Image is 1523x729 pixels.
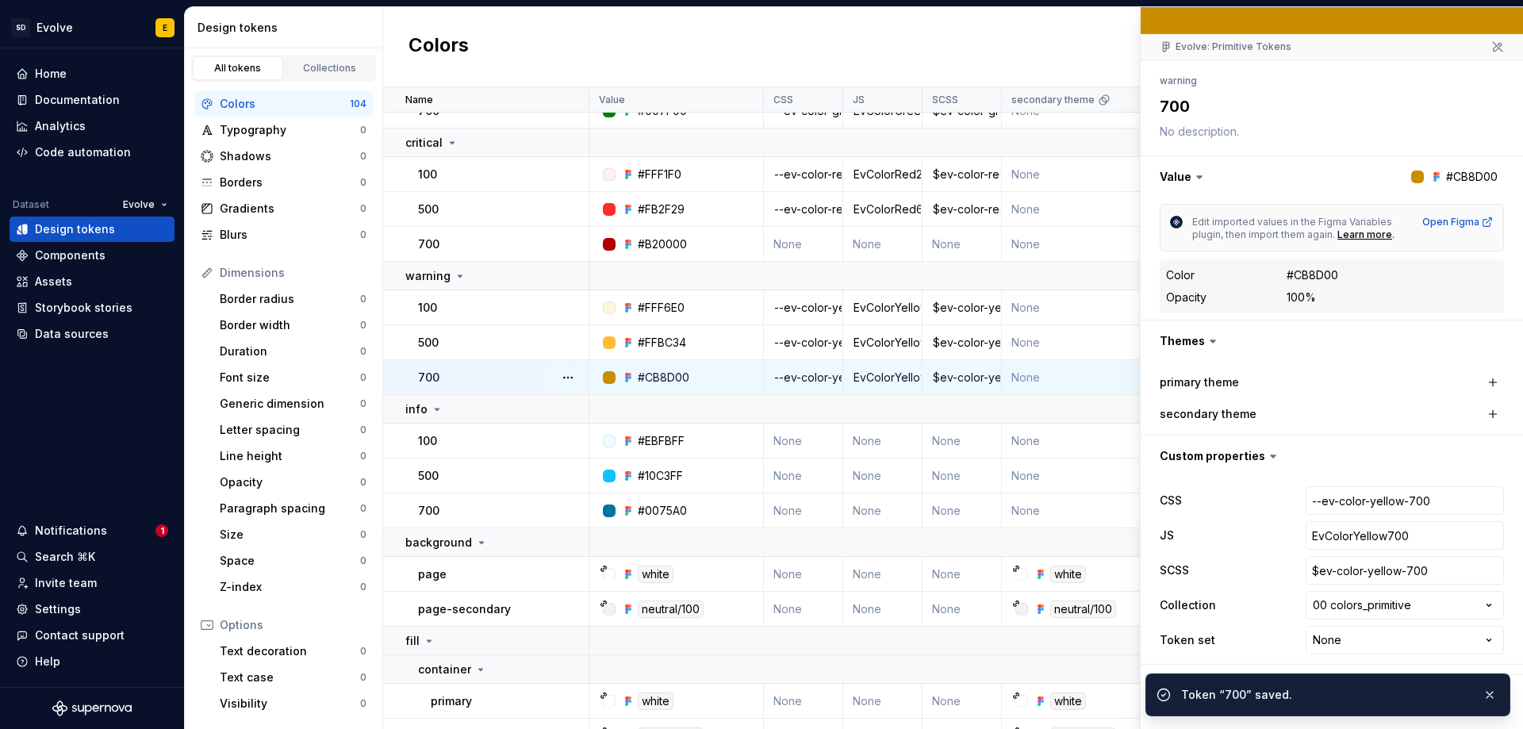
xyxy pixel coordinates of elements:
[1166,267,1195,283] div: Color
[198,62,278,75] div: All tokens
[418,433,437,449] p: 100
[220,265,366,281] div: Dimensions
[923,592,1002,627] td: None
[360,476,366,489] div: 0
[220,553,360,569] div: Space
[35,627,125,643] div: Contact support
[10,295,175,320] a: Storybook stories
[360,397,366,410] div: 0
[360,581,366,593] div: 0
[923,167,1000,182] div: $ev-color-red-200
[1002,192,1176,227] td: None
[1422,216,1494,228] div: Open Figma
[35,66,67,82] div: Home
[194,196,373,221] a: Gradients0
[10,321,175,347] a: Data sources
[220,343,360,359] div: Duration
[220,617,366,633] div: Options
[923,335,1000,351] div: $ev-color-yellow-600
[360,124,366,136] div: 0
[213,391,373,416] a: Generic dimension0
[1002,424,1176,459] td: None
[35,575,97,591] div: Invite team
[638,433,685,449] div: #EBFBFF
[213,496,373,521] a: Paragraph spacing0
[10,570,175,596] a: Invite team
[290,62,370,75] div: Collections
[35,300,132,316] div: Storybook stories
[213,443,373,469] a: Line height0
[765,201,842,217] div: --ev-color-red-600
[1160,562,1189,578] label: SCSS
[843,424,923,459] td: None
[923,557,1002,592] td: None
[360,697,366,710] div: 0
[220,396,360,412] div: Generic dimension
[1287,267,1338,283] div: #CB8D00
[360,293,366,305] div: 0
[923,227,1002,262] td: None
[843,592,923,627] td: None
[1306,486,1504,515] input: Empty
[405,535,472,551] p: background
[1002,459,1176,493] td: None
[764,592,843,627] td: None
[843,684,923,719] td: None
[1050,566,1086,583] div: white
[1002,157,1176,192] td: None
[844,201,921,217] div: EvColorRed600
[123,198,155,211] span: Evolve
[35,326,109,342] div: Data sources
[360,645,366,658] div: 0
[1160,374,1239,390] label: primary theme
[220,501,360,516] div: Paragraph spacing
[638,370,689,386] div: #CB8D00
[405,633,420,649] p: fill
[1392,228,1394,240] span: .
[194,91,373,117] a: Colors104
[1050,693,1086,710] div: white
[213,548,373,574] a: Space0
[1160,493,1182,508] label: CSS
[923,370,1000,386] div: $ev-color-yellow-700
[405,135,443,151] p: critical
[36,20,73,36] div: Evolve
[923,459,1002,493] td: None
[213,665,373,690] a: Text case0
[638,335,686,351] div: #FFBC34
[844,167,921,182] div: EvColorRed200
[1160,632,1215,648] label: Token set
[35,118,86,134] div: Analytics
[198,20,376,36] div: Design tokens
[194,144,373,169] a: Shadows0
[10,87,175,113] a: Documentation
[194,117,373,143] a: Typography0
[360,176,366,189] div: 0
[431,693,472,709] p: primary
[765,167,842,182] div: --ev-color-red-200
[764,459,843,493] td: None
[1337,228,1392,241] a: Learn more
[418,601,511,617] p: page-secondary
[638,300,685,316] div: #FFF6E0
[213,313,373,338] a: Border width0
[52,700,132,716] svg: Supernova Logo
[220,370,360,386] div: Font size
[11,18,30,37] div: SD
[599,94,625,106] p: Value
[220,96,350,112] div: Colors
[35,523,107,539] div: Notifications
[1002,493,1176,528] td: None
[1306,556,1504,585] input: Empty
[213,522,373,547] a: Size0
[10,269,175,294] a: Assets
[220,643,360,659] div: Text decoration
[638,566,673,583] div: white
[220,448,360,464] div: Line height
[350,98,366,110] div: 104
[1011,94,1095,106] p: secondary theme
[853,94,865,106] p: JS
[418,468,439,484] p: 500
[35,274,72,290] div: Assets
